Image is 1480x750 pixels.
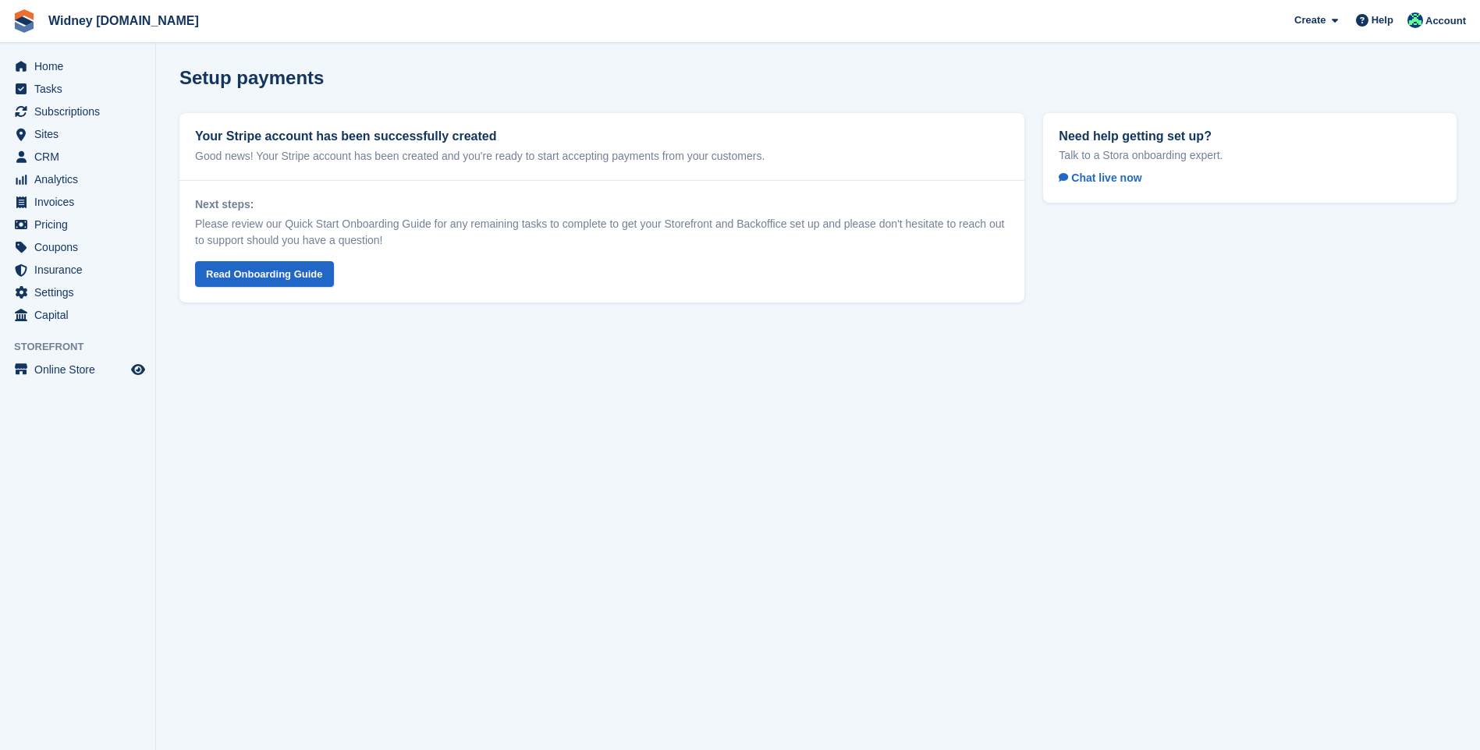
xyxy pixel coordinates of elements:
[42,8,205,34] a: Widney [DOMAIN_NAME]
[8,236,147,258] a: menu
[195,261,334,287] a: Read Onboarding Guide
[195,196,1009,213] h3: Next steps:
[1294,12,1326,28] span: Create
[8,359,147,380] a: menu
[8,123,147,145] a: menu
[8,191,147,213] a: menu
[8,304,147,326] a: menu
[1407,12,1423,28] img: Emma
[34,236,128,258] span: Coupons
[8,55,147,77] a: menu
[34,304,128,326] span: Capital
[34,123,128,145] span: Sites
[14,339,155,355] span: Storefront
[1059,129,1441,143] h2: Need help getting set up?
[12,9,36,33] img: stora-icon-8386f47178a22dfd0bd8f6a31ec36ba5ce8667c1dd55bd0f319d3a0aa187defe.svg
[8,78,147,100] a: menu
[8,214,147,235] a: menu
[34,191,128,213] span: Invoices
[195,148,1009,165] p: Good news! Your Stripe account has been created and you're ready to start accepting payments from...
[1059,172,1141,184] span: Chat live now
[34,55,128,77] span: Home
[1059,148,1441,162] p: Talk to a Stora onboarding expert.
[34,259,128,281] span: Insurance
[195,216,1009,249] p: Please review our Quick Start Onboarding Guide for any remaining tasks to complete to get your St...
[8,281,147,303] a: menu
[1372,12,1393,28] span: Help
[34,281,128,303] span: Settings
[179,67,324,88] h1: Setup payments
[34,101,128,122] span: Subscriptions
[8,259,147,281] a: menu
[34,359,128,380] span: Online Store
[195,129,1009,143] h2: Your Stripe account has been successfully created
[8,101,147,122] a: menu
[8,168,147,190] a: menu
[34,214,128,235] span: Pricing
[34,146,128,168] span: CRM
[34,168,128,190] span: Analytics
[8,146,147,168] a: menu
[34,78,128,100] span: Tasks
[129,360,147,379] a: Preview store
[1425,13,1466,29] span: Account
[1059,168,1154,187] a: Chat live now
